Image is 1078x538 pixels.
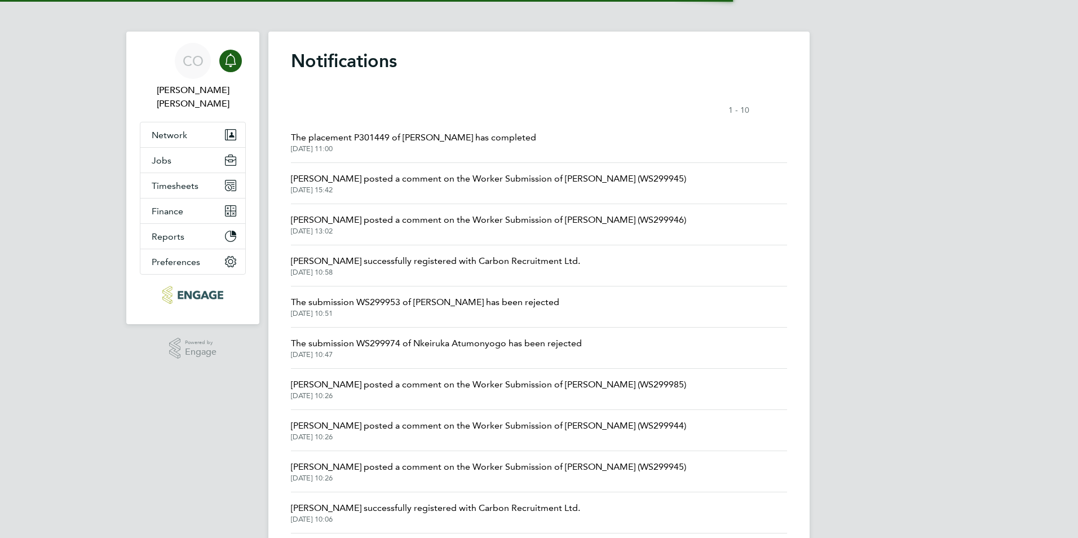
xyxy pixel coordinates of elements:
button: Timesheets [140,173,245,198]
a: The submission WS299974 of Nkeiruka Atumonyogo has been rejected[DATE] 10:47 [291,337,582,359]
span: Preferences [152,257,200,267]
span: [PERSON_NAME] successfully registered with Carbon Recruitment Ltd. [291,501,580,515]
span: [DATE] 10:06 [291,515,580,524]
a: [PERSON_NAME] posted a comment on the Worker Submission of [PERSON_NAME] (WS299946)[DATE] 13:02 [291,213,686,236]
span: Reports [152,231,184,242]
a: [PERSON_NAME] posted a comment on the Worker Submission of [PERSON_NAME] (WS299945)[DATE] 15:42 [291,172,686,195]
nav: Select page of notifications list [728,99,787,122]
button: Finance [140,199,245,223]
span: [DATE] 10:51 [291,309,559,318]
a: The submission WS299953 of [PERSON_NAME] has been rejected[DATE] 10:51 [291,296,559,318]
span: CO [183,54,204,68]
span: Connor O'sullivan [140,83,246,111]
span: [PERSON_NAME] posted a comment on the Worker Submission of [PERSON_NAME] (WS299945) [291,460,686,474]
a: [PERSON_NAME] posted a comment on the Worker Submission of [PERSON_NAME] (WS299945)[DATE] 10:26 [291,460,686,483]
span: The placement P301449 of [PERSON_NAME] has completed [291,131,536,144]
span: 1 - 10 [728,105,749,116]
a: [PERSON_NAME] successfully registered with Carbon Recruitment Ltd.[DATE] 10:58 [291,254,580,277]
span: [PERSON_NAME] posted a comment on the Worker Submission of [PERSON_NAME] (WS299944) [291,419,686,433]
span: [DATE] 10:26 [291,391,686,400]
a: [PERSON_NAME] posted a comment on the Worker Submission of [PERSON_NAME] (WS299944)[DATE] 10:26 [291,419,686,442]
span: [PERSON_NAME] posted a comment on the Worker Submission of [PERSON_NAME] (WS299985) [291,378,686,391]
span: Timesheets [152,180,198,191]
span: [DATE] 13:02 [291,227,686,236]
button: Jobs [140,148,245,173]
span: [DATE] 11:00 [291,144,536,153]
a: CO[PERSON_NAME] [PERSON_NAME] [140,43,246,111]
button: Preferences [140,249,245,274]
h1: Notifications [291,50,787,72]
span: Jobs [152,155,171,166]
span: Network [152,130,187,140]
a: The placement P301449 of [PERSON_NAME] has completed[DATE] 11:00 [291,131,536,153]
span: Powered by [185,338,217,347]
span: [DATE] 10:58 [291,268,580,277]
span: [DATE] 10:26 [291,474,686,483]
button: Network [140,122,245,147]
span: [DATE] 10:47 [291,350,582,359]
a: [PERSON_NAME] successfully registered with Carbon Recruitment Ltd.[DATE] 10:06 [291,501,580,524]
span: [DATE] 15:42 [291,186,686,195]
span: Finance [152,206,183,217]
a: Powered byEngage [169,338,217,359]
span: Engage [185,347,217,357]
span: [DATE] 10:26 [291,433,686,442]
span: The submission WS299953 of [PERSON_NAME] has been rejected [291,296,559,309]
span: The submission WS299974 of Nkeiruka Atumonyogo has been rejected [291,337,582,350]
span: [PERSON_NAME] successfully registered with Carbon Recruitment Ltd. [291,254,580,268]
span: [PERSON_NAME] posted a comment on the Worker Submission of [PERSON_NAME] (WS299945) [291,172,686,186]
a: Go to home page [140,286,246,304]
nav: Main navigation [126,32,259,324]
button: Reports [140,224,245,249]
a: [PERSON_NAME] posted a comment on the Worker Submission of [PERSON_NAME] (WS299985)[DATE] 10:26 [291,378,686,400]
span: [PERSON_NAME] posted a comment on the Worker Submission of [PERSON_NAME] (WS299946) [291,213,686,227]
img: carbonrecruitment-logo-retina.png [162,286,223,304]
